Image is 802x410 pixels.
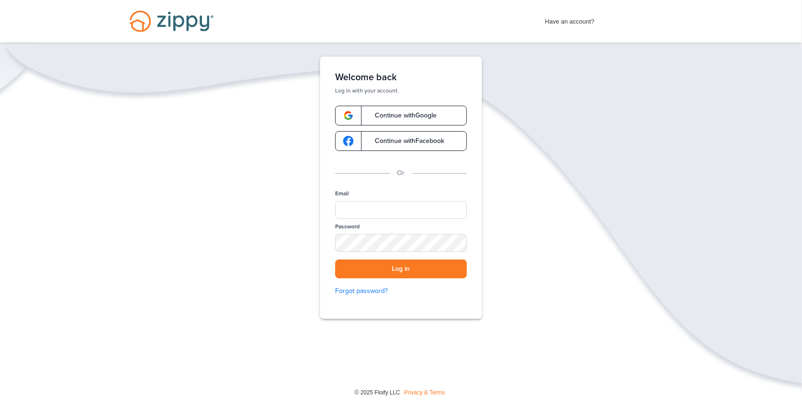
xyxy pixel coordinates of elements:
[335,223,360,231] label: Password
[335,87,467,94] p: Log in with your account.
[355,389,400,396] span: © 2025 Floify LLC
[397,168,405,178] p: Or
[335,106,467,126] a: google-logoContinue withGoogle
[365,112,437,119] span: Continue with Google
[343,110,354,121] img: google-logo
[335,190,349,198] label: Email
[343,136,354,146] img: google-logo
[335,234,467,251] input: Password
[335,201,467,219] input: Email
[335,286,467,296] a: Forgot password?
[545,12,595,27] span: Have an account?
[335,72,467,83] h1: Welcome back
[365,138,444,144] span: Continue with Facebook
[335,259,467,279] button: Log in
[404,389,445,396] a: Privacy & Terms
[335,131,467,151] a: google-logoContinue withFacebook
